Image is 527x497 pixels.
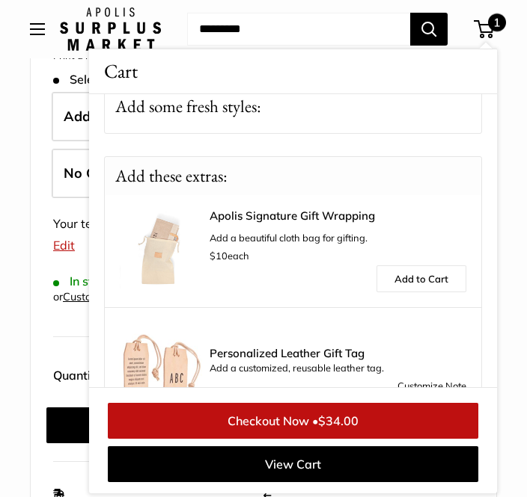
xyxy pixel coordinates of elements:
span: Add Custom Text [64,108,175,125]
label: Add Custom Text [52,92,477,141]
a: Apolis Signature Gift Wrapping [210,210,466,222]
a: Customize for Groups [63,290,170,303]
a: Edit [53,238,75,253]
span: No Custom Text [64,164,167,182]
div: Add a beautiful cloth bag for gifting. [210,210,466,265]
span: each [210,250,249,262]
div: Add a customized, reusable leather tag. [210,348,466,377]
a: Customize Note [397,377,466,395]
span: $34.00 [318,413,359,428]
span: 1 [488,13,506,31]
span: Your text: MAB [53,216,137,231]
a: 1 [475,20,494,38]
p: Add these extras: [105,157,238,195]
input: Search... [187,13,410,46]
span: $10 [210,250,228,262]
button: Add to cart [46,407,467,443]
a: View Cart [108,446,478,482]
label: Quantity: [53,355,114,392]
label: Leave Blank [52,149,477,198]
a: Checkout Now •$34.00 [108,403,478,439]
img: Luggage Tag [120,322,202,404]
p: Add some fresh styles: [105,87,481,126]
span: Select a customization option [53,72,234,87]
span: In stock [53,274,112,288]
img: Apolis: Surplus Market [60,7,161,51]
button: Open menu [30,23,45,35]
span: Cart [104,57,138,86]
span: Personalized Leather Gift Tag [210,348,466,359]
a: Add to Cart [377,265,466,292]
img: Apolis Signature Gift Wrapping [120,210,202,292]
div: or [53,287,170,307]
button: Search [410,13,448,46]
